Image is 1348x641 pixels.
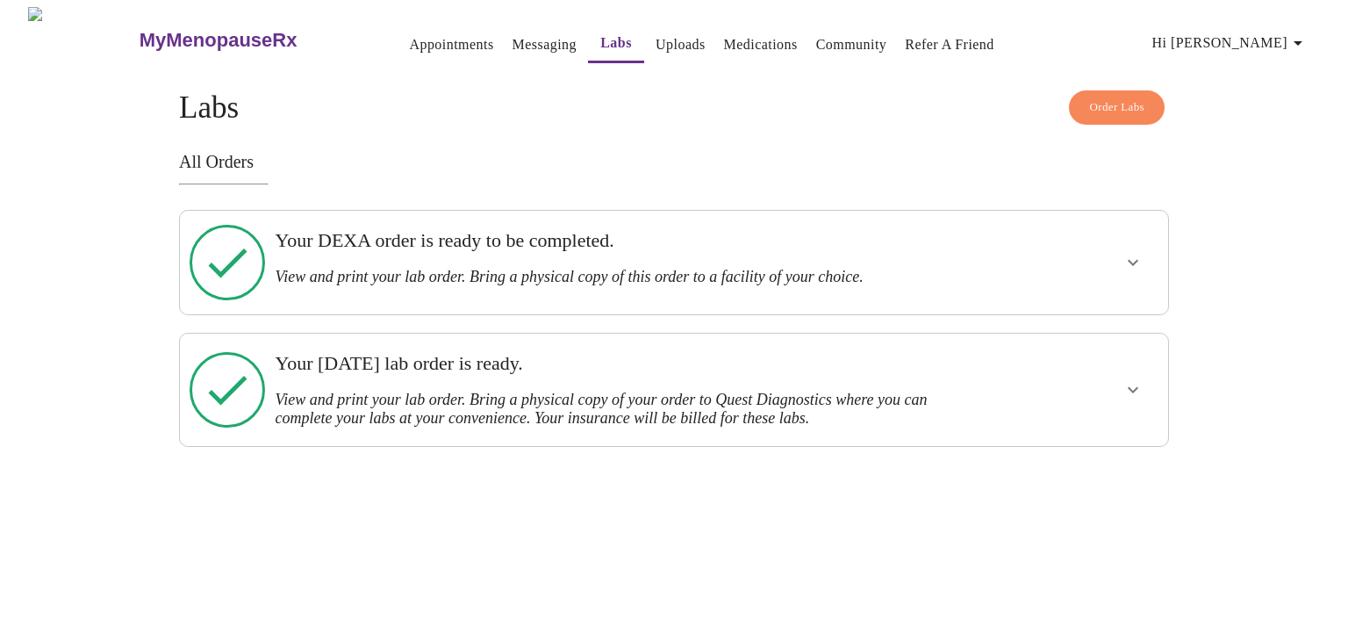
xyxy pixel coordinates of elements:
[179,90,1169,126] h4: Labs
[905,32,994,57] a: Refer a Friend
[898,27,1001,62] button: Refer a Friend
[1069,90,1165,125] button: Order Labs
[649,27,713,62] button: Uploads
[717,27,805,62] button: Medications
[140,29,298,52] h3: MyMenopauseRx
[28,7,137,73] img: MyMenopauseRx Logo
[275,352,978,375] h3: Your [DATE] lab order is ready.
[409,32,493,57] a: Appointments
[513,32,577,57] a: Messaging
[1112,241,1154,284] button: show more
[1145,25,1316,61] button: Hi [PERSON_NAME]
[588,25,644,63] button: Labs
[1152,31,1309,55] span: Hi [PERSON_NAME]
[275,268,978,286] h3: View and print your lab order. Bring a physical copy of this order to a facility of your choice.
[402,27,500,62] button: Appointments
[179,152,1169,172] h3: All Orders
[275,391,978,428] h3: View and print your lab order. Bring a physical copy of your order to Quest Diagnostics where you...
[816,32,887,57] a: Community
[656,32,706,57] a: Uploads
[505,27,584,62] button: Messaging
[809,27,894,62] button: Community
[137,10,367,71] a: MyMenopauseRx
[275,229,978,252] h3: Your DEXA order is ready to be completed.
[600,31,632,55] a: Labs
[1089,97,1144,118] span: Order Labs
[724,32,798,57] a: Medications
[1112,369,1154,411] button: show more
